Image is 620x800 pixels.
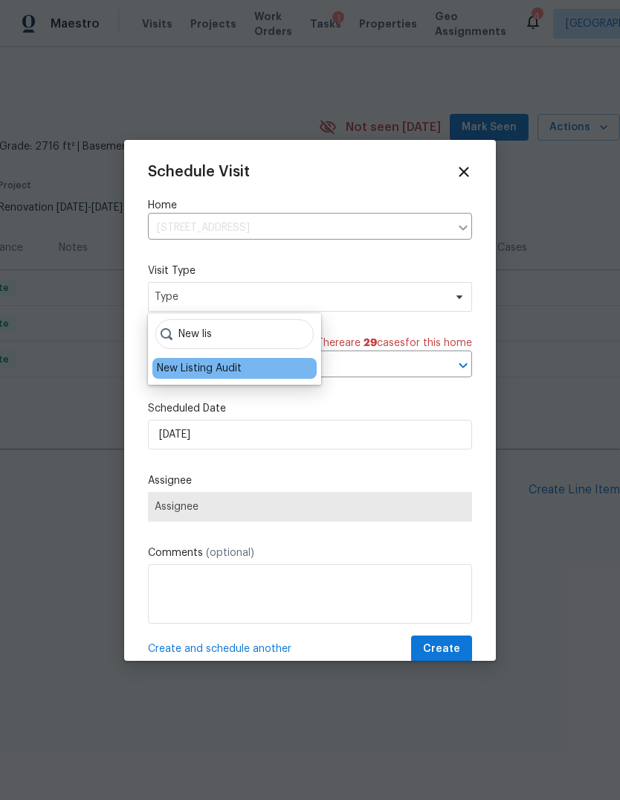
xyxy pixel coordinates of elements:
[411,636,472,663] button: Create
[453,355,474,376] button: Open
[155,289,444,304] span: Type
[423,640,460,659] span: Create
[456,164,472,180] span: Close
[155,501,465,513] span: Assignee
[148,217,450,240] input: Enter in an address
[317,336,472,351] span: There are case s for this home
[364,338,377,348] span: 29
[148,401,472,416] label: Scheduled Date
[148,420,472,449] input: M/D/YYYY
[148,545,472,560] label: Comments
[148,164,250,179] span: Schedule Visit
[157,361,242,376] div: New Listing Audit
[148,641,291,656] span: Create and schedule another
[148,198,472,213] label: Home
[206,548,254,558] span: (optional)
[148,263,472,278] label: Visit Type
[148,473,472,488] label: Assignee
